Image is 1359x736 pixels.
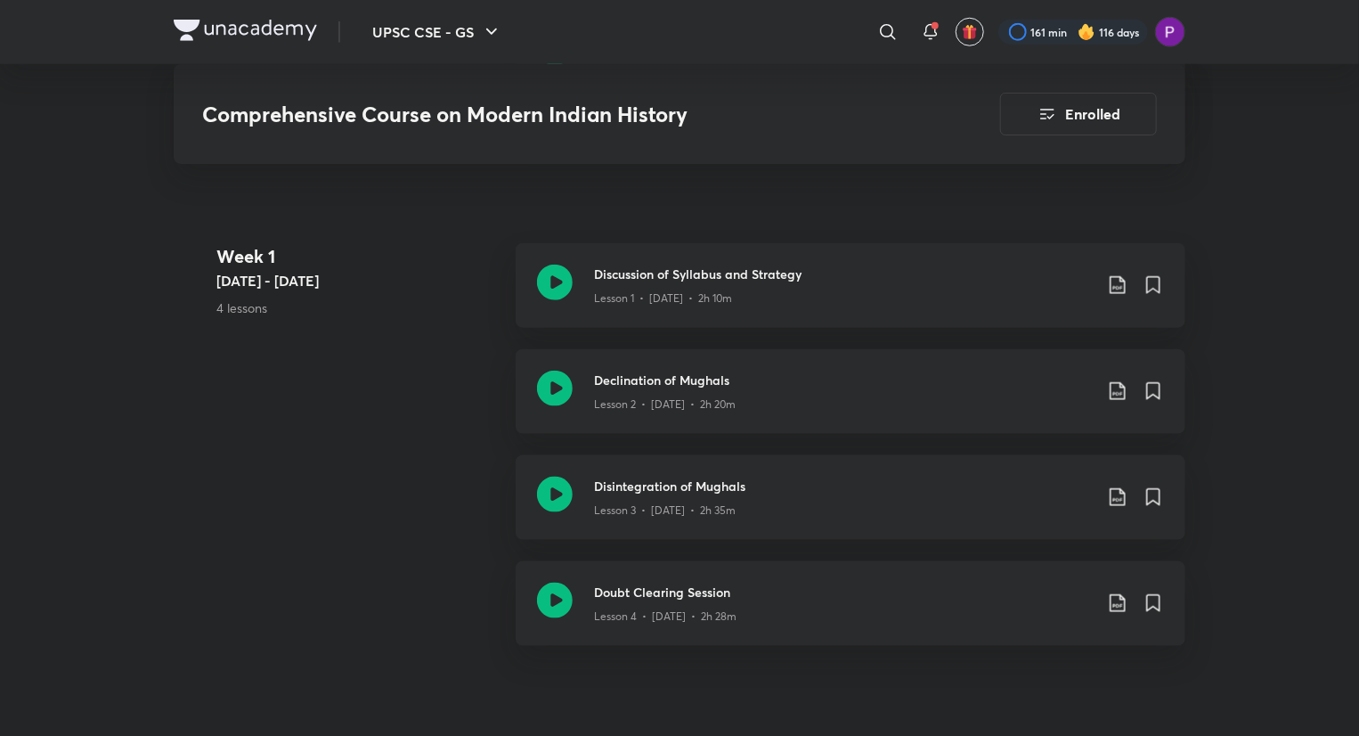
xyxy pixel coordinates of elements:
[1155,17,1185,47] img: Preeti Pandey
[174,20,317,41] img: Company Logo
[594,477,1093,495] h3: Disintegration of Mughals
[216,243,501,270] h4: Week 1
[594,290,732,307] p: Lesson 1 • [DATE] • 2h 10m
[174,20,317,45] a: Company Logo
[594,609,736,625] p: Lesson 4 • [DATE] • 2h 28m
[516,561,1185,667] a: Doubt Clearing SessionLesson 4 • [DATE] • 2h 28m
[216,270,501,291] h5: [DATE] - [DATE]
[962,24,978,40] img: avatar
[362,14,513,50] button: UPSC CSE - GS
[1000,93,1157,135] button: Enrolled
[216,298,501,317] p: 4 lessons
[594,397,736,413] p: Lesson 2 • [DATE] • 2h 20m
[516,243,1185,349] a: Discussion of Syllabus and StrategyLesson 1 • [DATE] • 2h 10m
[1078,23,1095,41] img: streak
[516,349,1185,455] a: Declination of MughalsLesson 2 • [DATE] • 2h 20m
[516,455,1185,561] a: Disintegration of MughalsLesson 3 • [DATE] • 2h 35m
[594,503,736,519] p: Lesson 3 • [DATE] • 2h 35m
[956,18,984,46] button: avatar
[594,583,1093,601] h3: Doubt Clearing Session
[594,265,1093,283] h3: Discussion of Syllabus and Strategy
[202,102,899,127] h3: Comprehensive Course on Modern Indian History
[594,371,1093,389] h3: Declination of Mughals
